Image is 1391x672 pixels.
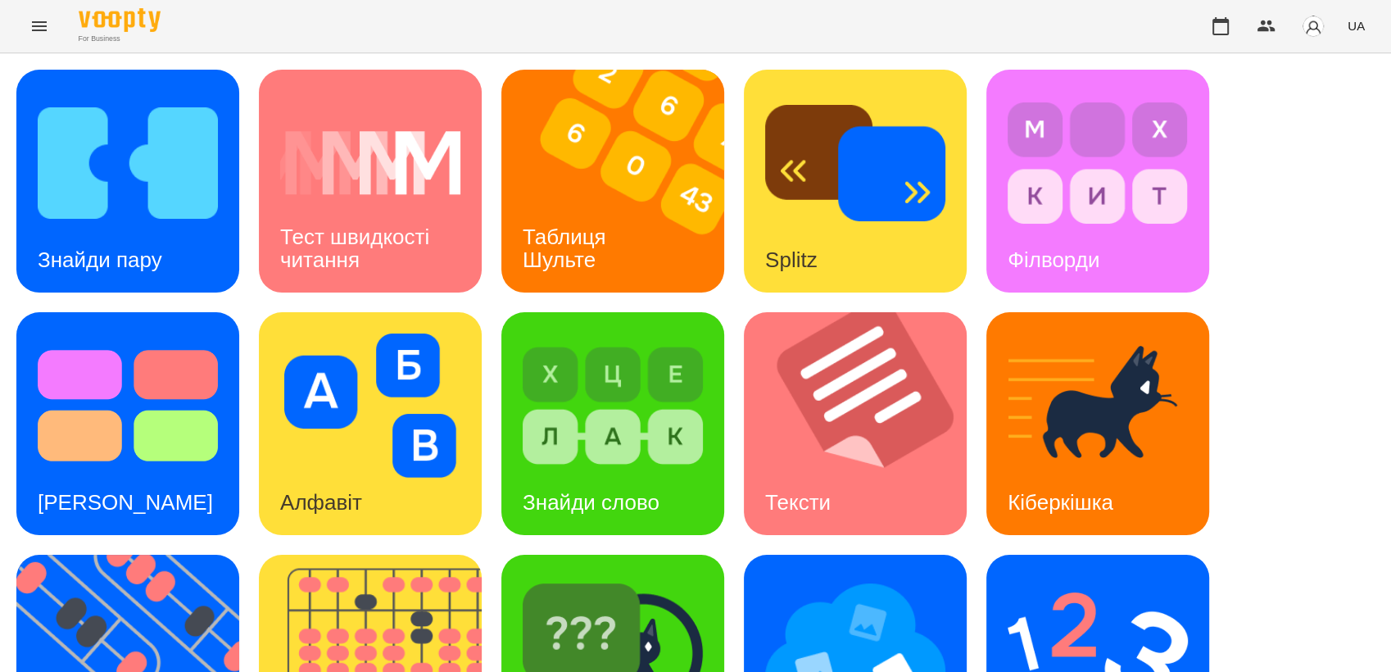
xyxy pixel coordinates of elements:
h3: Тест швидкості читання [280,225,435,271]
img: Філворди [1008,91,1188,235]
img: Splitz [765,91,945,235]
img: Тест Струпа [38,334,218,478]
img: Тексти [744,312,987,535]
img: Таблиця Шульте [501,70,745,293]
h3: Знайди пару [38,247,162,272]
a: Знайди паруЗнайди пару [16,70,239,293]
a: ФілвордиФілворди [986,70,1209,293]
a: Тест швидкості читанняТест швидкості читання [259,70,482,293]
span: UA [1348,17,1365,34]
img: Алфавіт [280,334,460,478]
h3: Splitz [765,247,818,272]
img: Кіберкішка [1008,334,1188,478]
a: SplitzSplitz [744,70,967,293]
a: Тест Струпа[PERSON_NAME] [16,312,239,535]
img: avatar_s.png [1302,15,1325,38]
a: АлфавітАлфавіт [259,312,482,535]
a: ТекстиТексти [744,312,967,535]
a: КіберкішкаКіберкішка [986,312,1209,535]
h3: Кіберкішка [1008,490,1113,515]
h3: Знайди слово [523,490,659,515]
h3: Алфавіт [280,490,362,515]
img: Voopty Logo [79,8,161,32]
h3: Філворди [1008,247,1099,272]
h3: [PERSON_NAME] [38,490,213,515]
img: Знайди слово [523,334,703,478]
button: UA [1341,11,1371,41]
img: Тест швидкості читання [280,91,460,235]
img: Знайди пару [38,91,218,235]
h3: Таблиця Шульте [523,225,612,271]
span: For Business [79,34,161,44]
a: Таблиця ШультеТаблиця Шульте [501,70,724,293]
a: Знайди словоЗнайди слово [501,312,724,535]
h3: Тексти [765,490,831,515]
button: Menu [20,7,59,46]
